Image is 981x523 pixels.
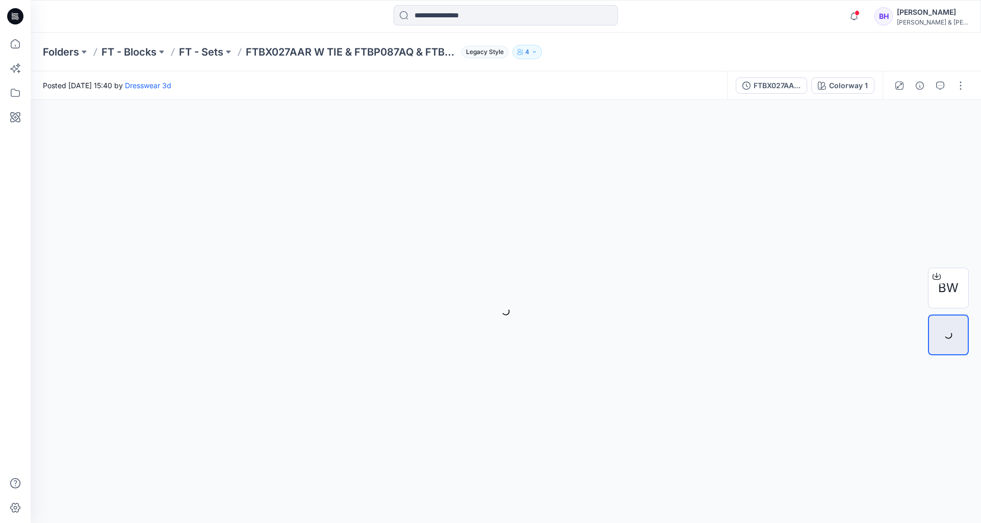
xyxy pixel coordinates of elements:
[897,6,968,18] div: [PERSON_NAME]
[811,77,874,94] button: Colorway 1
[43,80,171,91] span: Posted [DATE] 15:40 by
[829,80,868,91] div: Colorway 1
[512,45,542,59] button: 4
[101,45,157,59] a: FT - Blocks
[938,279,959,297] span: BW
[912,77,928,94] button: Details
[125,81,171,90] a: Dresswear 3d
[246,45,457,59] p: FTBX027AAR W TIE & FTBP087AQ & FTBV009AL
[43,45,79,59] a: Folders
[897,18,968,26] div: [PERSON_NAME] & [PERSON_NAME]
[457,45,508,59] button: Legacy Style
[736,77,807,94] button: FTBX027AAR W TIE & FTBP087AQ & FTBV009AL
[179,45,223,59] a: FT - Sets
[461,46,508,58] span: Legacy Style
[874,7,893,25] div: BH
[525,46,529,58] p: 4
[754,80,801,91] div: FTBX027AAR W TIE & FTBP087AQ & FTBV009AL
